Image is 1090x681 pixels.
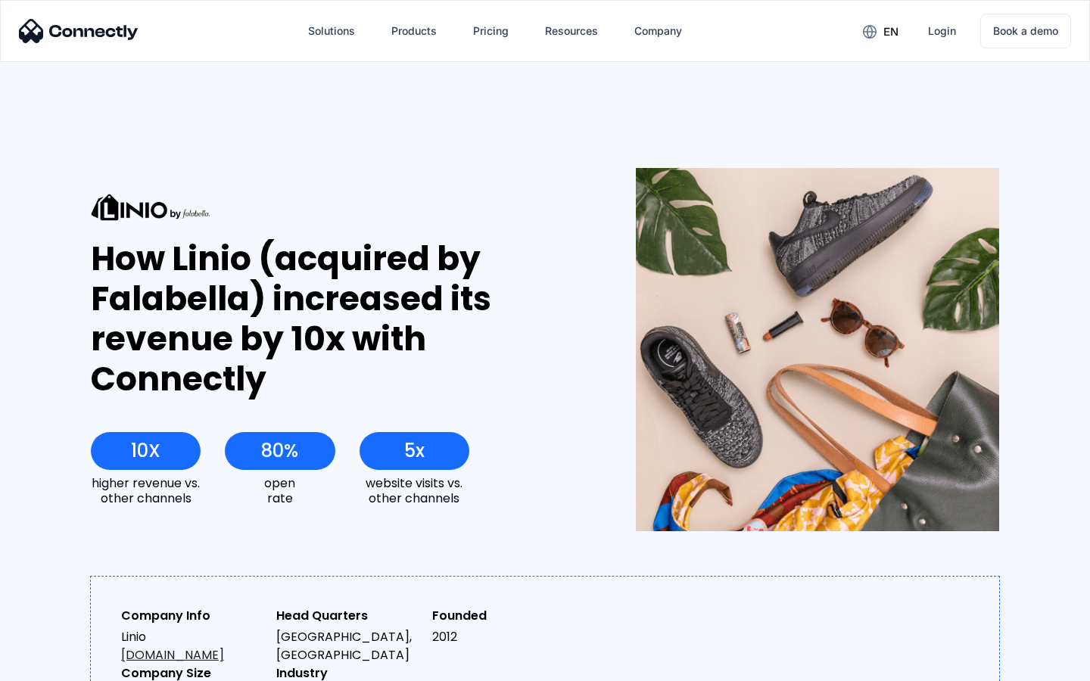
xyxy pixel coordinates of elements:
div: Products [379,13,449,49]
div: higher revenue vs. other channels [91,476,201,505]
div: Founded [432,607,575,625]
div: [GEOGRAPHIC_DATA], [GEOGRAPHIC_DATA] [276,628,419,664]
div: Company Info [121,607,264,625]
div: Products [391,20,437,42]
a: Pricing [461,13,521,49]
aside: Language selected: English [15,655,91,676]
div: Head Quarters [276,607,419,625]
a: [DOMAIN_NAME] [121,646,224,664]
div: en [851,20,910,42]
div: Solutions [308,20,355,42]
div: open rate [225,476,335,505]
div: Linio [121,628,264,664]
a: Login [916,13,968,49]
div: Company [634,20,682,42]
ul: Language list [30,655,91,676]
a: Book a demo [980,14,1071,48]
div: 2012 [432,628,575,646]
div: en [883,21,898,42]
div: Resources [533,13,610,49]
div: 80% [261,440,298,462]
div: 5x [404,440,425,462]
div: Solutions [296,13,367,49]
img: Connectly Logo [19,19,139,43]
div: How Linio (acquired by Falabella) increased its revenue by 10x with Connectly [91,239,581,399]
div: website visits vs. other channels [360,476,469,505]
div: Pricing [473,20,509,42]
div: Login [928,20,956,42]
div: Resources [545,20,598,42]
div: Company [622,13,694,49]
div: 10X [131,440,160,462]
